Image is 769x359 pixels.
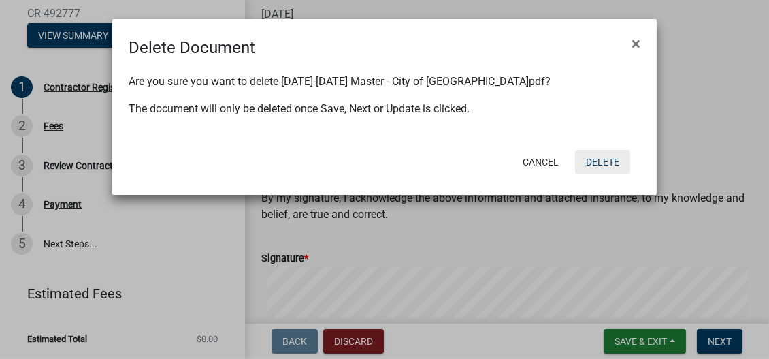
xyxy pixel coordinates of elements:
button: Delete [575,150,630,174]
button: Cancel [512,150,570,174]
h4: Delete Document [129,35,255,60]
p: Are you sure you want to delete [DATE]-[DATE] Master - City of [GEOGRAPHIC_DATA]pdf? [129,74,640,90]
p: The document will only be deleted once Save, Next or Update is clicked. [129,101,640,117]
button: Close [621,25,651,63]
span: × [632,34,640,53]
